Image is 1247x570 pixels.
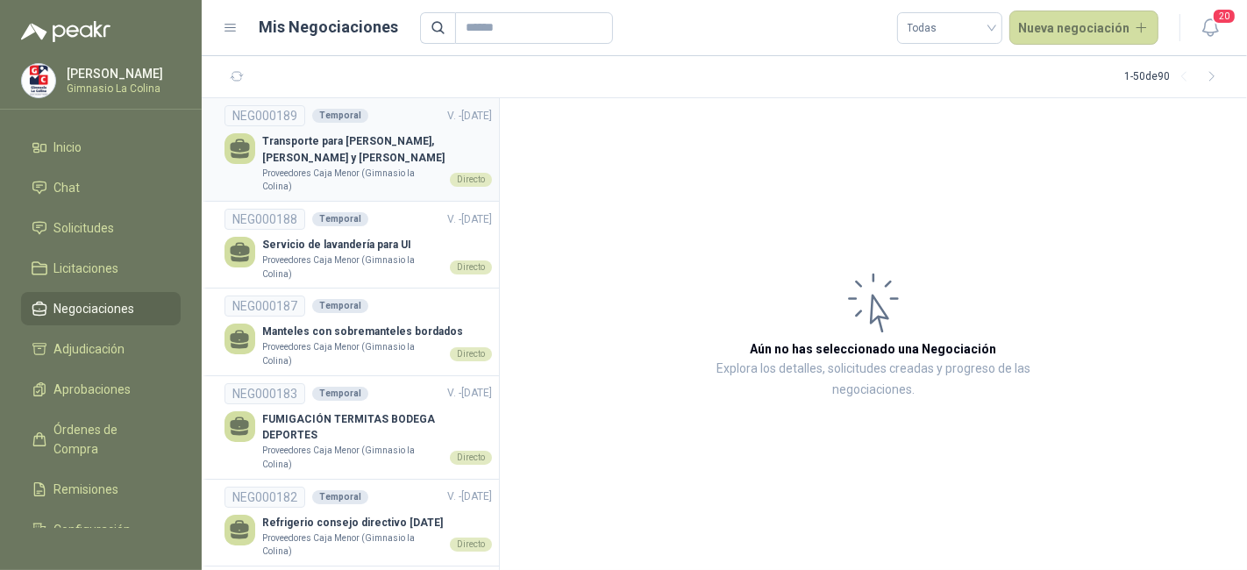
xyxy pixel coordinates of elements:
span: V. - [DATE] [447,110,492,122]
button: Nueva negociación [1009,11,1159,46]
div: NEG000187 [224,296,305,317]
div: Temporal [312,109,368,123]
span: Inicio [54,138,82,157]
div: Directo [450,347,492,361]
button: 20 [1194,12,1226,44]
div: NEG000182 [224,487,305,508]
a: Chat [21,171,181,204]
span: V. - [DATE] [447,490,492,502]
span: Todas [908,15,992,41]
a: NEG000188TemporalV. -[DATE] Servicio de lavandería para UIProveedores Caja Menor (Gimnasio la Col... [224,209,492,281]
a: NEG000182TemporalV. -[DATE] Refrigerio consejo directivo [DATE]Proveedores Caja Menor (Gimnasio l... [224,487,492,559]
div: Temporal [312,387,368,401]
a: Inicio [21,131,181,164]
div: NEG000189 [224,105,305,126]
a: Adjudicación [21,332,181,366]
span: V. - [DATE] [447,213,492,225]
h1: Mis Negociaciones [260,15,399,39]
span: Licitaciones [54,259,119,278]
img: Logo peakr [21,21,110,42]
span: V. - [DATE] [447,387,492,399]
a: Solicitudes [21,211,181,245]
div: NEG000188 [224,209,305,230]
p: Gimnasio La Colina [67,83,176,94]
a: Órdenes de Compra [21,413,181,466]
p: Proveedores Caja Menor (Gimnasio la Colina) [262,531,443,559]
h3: Aún no has seleccionado una Negociación [751,339,997,359]
div: Temporal [312,212,368,226]
p: Proveedores Caja Menor (Gimnasio la Colina) [262,253,443,281]
div: Directo [450,260,492,274]
span: Solicitudes [54,218,115,238]
div: Directo [450,173,492,187]
a: NEG000189TemporalV. -[DATE] Transporte para [PERSON_NAME], [PERSON_NAME] y [PERSON_NAME]Proveedor... [224,105,492,194]
span: Negociaciones [54,299,135,318]
p: Proveedores Caja Menor (Gimnasio la Colina) [262,340,443,367]
div: Directo [450,451,492,465]
div: Directo [450,538,492,552]
div: Temporal [312,490,368,504]
a: Licitaciones [21,252,181,285]
p: Refrigerio consejo directivo [DATE] [262,515,492,531]
a: NEG000183TemporalV. -[DATE] FUMIGACIÓN TERMITAS BODEGA DEPORTESProveedores Caja Menor (Gimnasio l... [224,383,492,472]
a: Configuración [21,513,181,546]
p: FUMIGACIÓN TERMITAS BODEGA DEPORTES [262,411,492,445]
span: Órdenes de Compra [54,420,164,459]
a: Remisiones [21,473,181,506]
p: [PERSON_NAME] [67,68,176,80]
span: Configuración [54,520,132,539]
p: Servicio de lavandería para UI [262,237,492,253]
span: Remisiones [54,480,119,499]
span: Aprobaciones [54,380,132,399]
p: Proveedores Caja Menor (Gimnasio la Colina) [262,167,443,194]
span: Chat [54,178,81,197]
a: Aprobaciones [21,373,181,406]
p: Manteles con sobremanteles bordados [262,324,492,340]
span: Adjudicación [54,339,125,359]
a: Negociaciones [21,292,181,325]
p: Transporte para [PERSON_NAME], [PERSON_NAME] y [PERSON_NAME] [262,133,492,167]
span: 20 [1212,8,1236,25]
p: Explora los detalles, solicitudes creadas y progreso de las negociaciones. [675,359,1072,401]
div: NEG000183 [224,383,305,404]
div: Temporal [312,299,368,313]
p: Proveedores Caja Menor (Gimnasio la Colina) [262,444,443,471]
a: NEG000187TemporalManteles con sobremanteles bordadosProveedores Caja Menor (Gimnasio la Colina)Di... [224,296,492,367]
img: Company Logo [22,64,55,97]
div: 1 - 50 de 90 [1124,63,1226,91]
